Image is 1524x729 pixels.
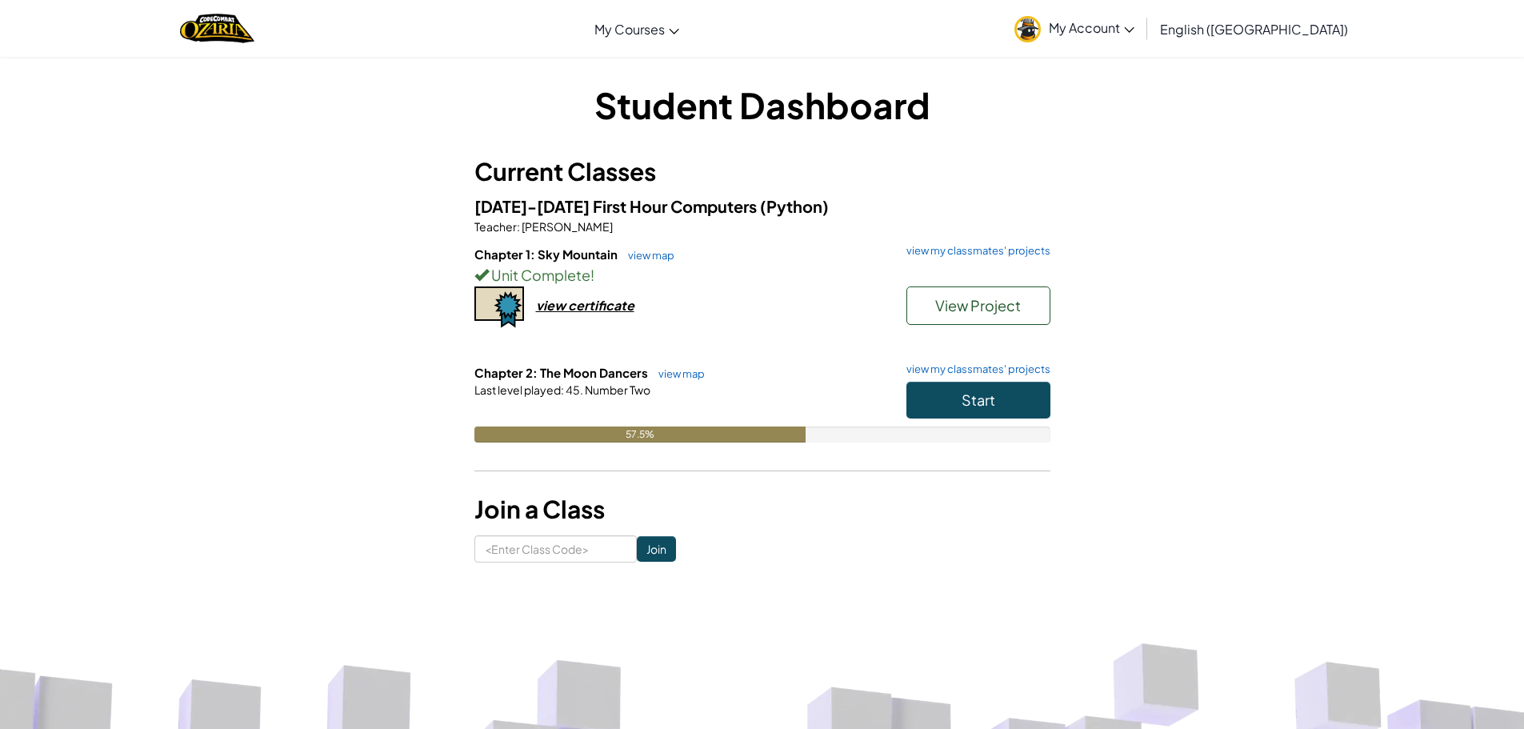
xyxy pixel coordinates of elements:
a: English ([GEOGRAPHIC_DATA]) [1152,7,1356,50]
span: (Python) [760,196,829,216]
span: [DATE]-[DATE] First Hour Computers [474,196,760,216]
span: : [517,219,520,234]
span: Last level played [474,383,561,397]
h3: Current Classes [474,154,1050,190]
a: Ozaria by CodeCombat logo [180,12,254,45]
h3: Join a Class [474,491,1050,527]
span: Chapter 1: Sky Mountain [474,246,620,262]
a: My Account [1006,3,1142,54]
button: Start [906,382,1050,419]
span: My Courses [594,21,665,38]
span: Start [962,391,995,409]
span: Chapter 2: The Moon Dancers [474,365,650,380]
img: avatar [1014,16,1041,42]
span: My Account [1049,19,1134,36]
span: English ([GEOGRAPHIC_DATA]) [1160,21,1348,38]
span: 45. [564,383,583,397]
a: view my classmates' projects [898,246,1050,256]
div: view certificate [536,297,634,314]
button: View Project [906,286,1050,325]
span: Number Two [583,383,650,397]
span: [PERSON_NAME] [520,219,613,234]
span: Teacher [474,219,517,234]
div: 57.5% [474,427,806,443]
a: view certificate [474,297,634,314]
a: view map [620,249,674,262]
input: <Enter Class Code> [474,535,637,563]
span: View Project [935,296,1021,314]
img: Home [180,12,254,45]
a: view map [650,367,705,380]
span: : [561,383,564,397]
span: ! [590,266,594,284]
a: view my classmates' projects [898,364,1050,375]
input: Join [637,536,676,562]
img: certificate-icon.png [474,286,524,328]
h1: Student Dashboard [474,80,1050,130]
span: Unit Complete [489,266,590,284]
a: My Courses [586,7,687,50]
